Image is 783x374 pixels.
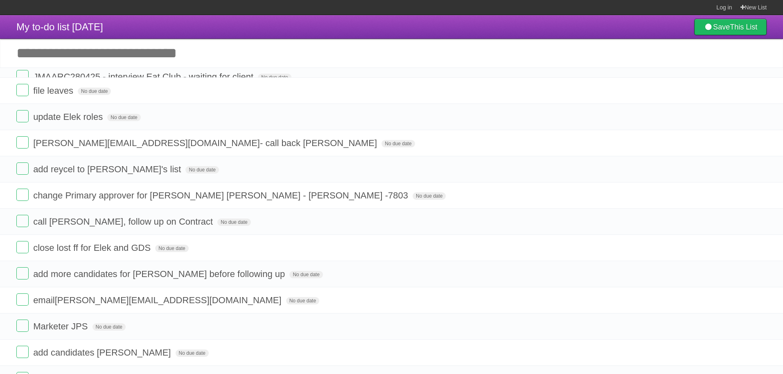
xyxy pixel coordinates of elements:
label: Done [16,320,29,332]
b: This List [730,23,757,31]
span: JMAARC280425 - interview Eat Club - waiting for client [33,72,255,82]
label: Done [16,241,29,253]
span: No due date [155,245,188,252]
span: call [PERSON_NAME], follow up on Contract [33,216,215,227]
label: Done [16,293,29,306]
span: No due date [78,88,111,95]
span: close lost ff for Elek and GDS [33,243,153,253]
span: No due date [217,219,250,226]
label: Done [16,84,29,96]
span: No due date [289,271,323,278]
label: Done [16,346,29,358]
span: update Elek roles [33,112,105,122]
label: Done [16,267,29,279]
span: My to-do list [DATE] [16,21,103,32]
span: No due date [413,192,446,200]
span: No due date [286,297,319,304]
span: add more candidates for [PERSON_NAME] before following up [33,269,287,279]
span: No due date [107,114,140,121]
span: add reycel to [PERSON_NAME]'s list [33,164,183,174]
span: Marketer JPS [33,321,90,331]
span: add candidates [PERSON_NAME] [33,347,173,358]
label: Done [16,189,29,201]
span: [PERSON_NAME][EMAIL_ADDRESS][DOMAIN_NAME] - call back [PERSON_NAME] [33,138,379,148]
a: SaveThis List [694,19,767,35]
label: Done [16,110,29,122]
label: Done [16,162,29,175]
span: No due date [176,349,209,357]
span: No due date [93,323,126,331]
label: Done [16,70,29,82]
label: Done [16,215,29,227]
label: Done [16,136,29,149]
span: file leaves [33,86,75,96]
span: No due date [185,166,219,173]
span: No due date [381,140,415,147]
span: No due date [258,74,291,81]
span: change Primary approver for [PERSON_NAME] [PERSON_NAME] - [PERSON_NAME] -7803 [33,190,410,201]
span: email [PERSON_NAME][EMAIL_ADDRESS][DOMAIN_NAME] [33,295,283,305]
